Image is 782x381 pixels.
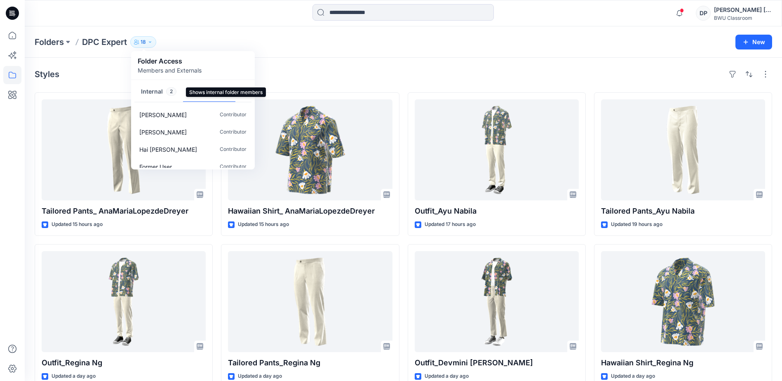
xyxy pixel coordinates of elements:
a: Outfit_Regina Ng [42,251,206,352]
p: Contributor [220,128,247,136]
h4: Styles [35,69,59,79]
div: DP [696,6,711,21]
button: External [183,82,235,103]
p: Updated a day ago [425,372,469,381]
p: Outfit_Ayu Nabila [415,205,579,217]
p: Shruti Rathor [139,111,187,119]
p: Tailored Pants_ AnaMariaLopezdeDreyer [42,205,206,217]
a: Former UserContributor [133,158,253,175]
p: Contributor [220,162,247,171]
a: Hai [PERSON_NAME]Contributor [133,141,253,158]
a: Folders [35,36,64,48]
p: Updated 15 hours ago [52,220,103,229]
p: DPC Expert [82,36,127,48]
p: Astrid Hanenkamp [139,128,187,136]
p: Members and Externals [138,66,202,75]
a: Hawaiian Shirt_ AnaMariaLopezdeDreyer [228,99,392,200]
button: 18 [130,36,156,48]
p: Folder Access [138,56,202,66]
a: Tailored Pants_ AnaMariaLopezdeDreyer [42,99,206,200]
p: Contributor [220,111,247,119]
a: Tailored Pants_Regina Ng [228,251,392,352]
p: 18 [141,38,146,47]
div: BWU Classroom [714,15,772,21]
p: Former User [139,162,172,171]
p: Updated a day ago [611,372,655,381]
button: Internal [134,82,183,103]
a: Outfit_Ayu Nabila [415,99,579,200]
p: Outfit_Devmini [PERSON_NAME] [415,357,579,369]
p: Updated a day ago [238,372,282,381]
span: 16 [216,87,229,96]
p: Hai Yen Dinh [139,145,197,154]
p: Hawaiian Shirt_Regina Ng [601,357,765,369]
div: [PERSON_NAME] [PERSON_NAME] [714,5,772,15]
a: Outfit_Devmini De Silva [415,251,579,352]
span: 2 [166,87,176,96]
a: [PERSON_NAME]Contributor [133,106,253,123]
p: Contributor [220,145,247,154]
p: Updated a day ago [52,372,96,381]
a: Tailored Pants_Ayu Nabila [601,99,765,200]
a: Hawaiian Shirt_Regina Ng [601,251,765,352]
p: Hawaiian Shirt_ AnaMariaLopezdeDreyer [228,205,392,217]
p: Tailored Pants_Regina Ng [228,357,392,369]
button: New [735,35,772,49]
a: [PERSON_NAME]Contributor [133,123,253,141]
p: Updated 15 hours ago [238,220,289,229]
p: Outfit_Regina Ng [42,357,206,369]
p: Updated 17 hours ago [425,220,476,229]
p: Tailored Pants_Ayu Nabila [601,205,765,217]
p: Updated 19 hours ago [611,220,662,229]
